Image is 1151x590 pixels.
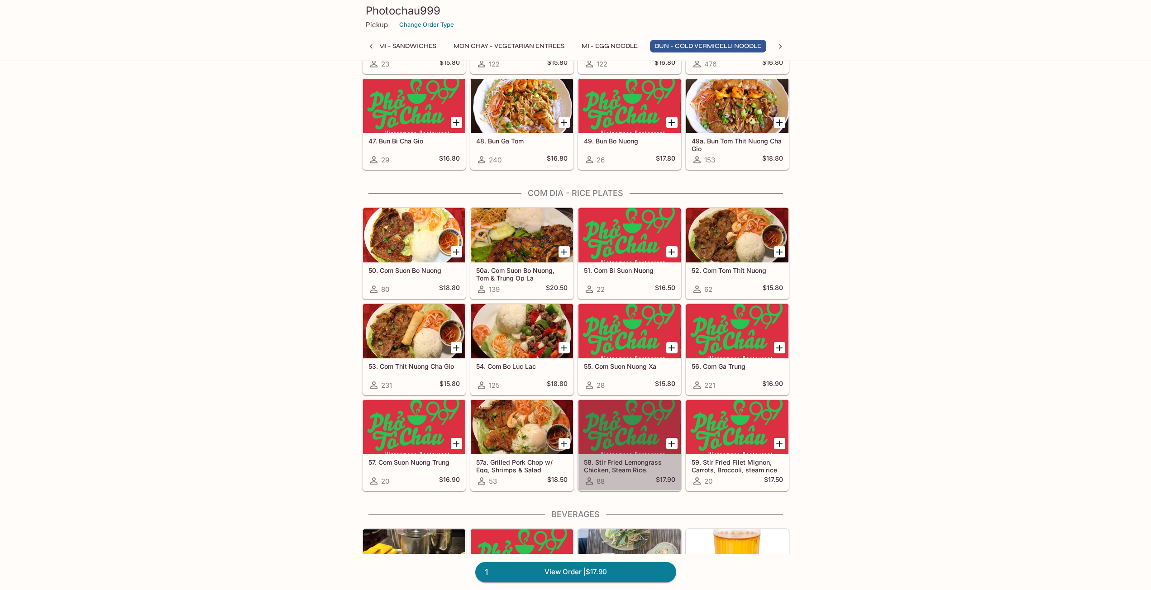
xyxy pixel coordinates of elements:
span: 122 [489,60,500,68]
h5: $17.80 [656,154,675,165]
h5: 52. Com Tom Thit Nuong [692,266,783,274]
span: 125 [489,381,500,390]
h5: $15.80 [655,380,675,390]
h5: $16.50 [655,284,675,295]
a: 56. Com Ga Trung221$16.90 [686,304,789,395]
button: Add 57. Com Suon Nuong Trung [451,438,462,449]
a: 49a. Bun Tom Thit Nuong Cha Gio153$18.80 [686,78,789,170]
span: 88 [597,477,605,485]
h5: 57a. Grilled Pork Chop w/ Egg, Shrimps & Salad [476,458,568,473]
h5: 58. Stir Fried Lemongrass Chicken, Steam Rice. [584,458,675,473]
h5: $15.80 [763,284,783,295]
span: 122 [597,60,607,68]
button: Add 48. Bun Ga Tom [559,117,570,128]
button: Add 50. Com Suon Bo Nuong [451,246,462,257]
div: 62. Da Chanh [471,529,573,584]
span: 240 [489,156,501,164]
button: Mon Chay - Vegetarian Entrees [449,40,569,52]
span: 476 [704,60,716,68]
h5: $18.80 [762,154,783,165]
h5: 49. Bun Bo Nuong [584,137,675,145]
span: 221 [704,381,715,390]
h5: $18.80 [439,284,460,295]
button: Add 57a. Grilled Pork Chop w/ Egg, Shrimps & Salad [559,438,570,449]
a: 48. Bun Ga Tom240$16.80 [470,78,573,170]
div: 63. Soda Chanh [578,529,681,584]
h5: $16.80 [762,58,783,69]
button: Add 58. Stir Fried Lemongrass Chicken, Steam Rice. [666,438,678,449]
a: 55. Com Suon Nuong Xa28$15.80 [578,304,681,395]
h5: $18.80 [547,380,568,390]
h5: 47. Bun Bi Cha Gio [368,137,460,145]
button: Add 47. Bun Bi Cha Gio [451,117,462,128]
h5: 57. Com Suon Nuong Trung [368,458,460,466]
div: 50a. Com Suon Bo Nuong, Tom & Trung Op La [471,208,573,262]
a: 50a. Com Suon Bo Nuong, Tom & Trung Op La139$20.50 [470,208,573,299]
h5: $16.90 [762,380,783,390]
h5: 59. Stir Fried Filet Mignon, Carrots, Broccoli, steam rice [692,458,783,473]
button: Change Order Type [395,18,458,32]
h5: $16.80 [547,154,568,165]
div: 56. Com Ga Trung [686,304,788,358]
a: 51. Com Bi Suon Nuong22$16.50 [578,208,681,299]
h5: $17.90 [656,476,675,486]
h5: 50a. Com Suon Bo Nuong, Tom & Trung Op La [476,266,568,281]
span: 53 [489,477,497,485]
button: Bun - Cold Vermicelli Noodle [650,40,766,52]
h4: Beverages [362,509,789,519]
h3: Photochau999 [366,4,786,18]
h5: $18.50 [547,476,568,486]
div: 48. Bun Ga Tom [471,79,573,133]
div: 57a. Grilled Pork Chop w/ Egg, Shrimps & Salad [471,400,573,454]
div: 55. Com Suon Nuong Xa [578,304,681,358]
div: 54. Com Bo Luc Lac [471,304,573,358]
span: 1 [479,566,493,579]
a: 54. Com Bo Luc Lac125$18.80 [470,304,573,395]
div: 53. Com Thit Nuong Cha Gio [363,304,465,358]
span: 26 [597,156,605,164]
h5: $20.50 [546,284,568,295]
button: Add 59. Stir Fried Filet Mignon, Carrots, Broccoli, steam rice [774,438,785,449]
a: 58. Stir Fried Lemongrass Chicken, Steam Rice.88$17.90 [578,400,681,491]
h5: 51. Com Bi Suon Nuong [584,266,675,274]
a: 57. Com Suon Nuong Trung20$16.90 [363,400,466,491]
span: 231 [381,381,392,390]
div: 52. Com Tom Thit Nuong [686,208,788,262]
p: Pickup [366,20,388,29]
button: Add 56. Com Ga Trung [774,342,785,353]
span: 20 [704,477,712,485]
h5: 50. Com Suon Bo Nuong [368,266,460,274]
div: 58. Stir Fried Lemongrass Chicken, Steam Rice. [578,400,681,454]
a: 47. Bun Bi Cha Gio29$16.80 [363,78,466,170]
a: 57a. Grilled Pork Chop w/ Egg, Shrimps & Salad53$18.50 [470,400,573,491]
h5: 55. Com Suon Nuong Xa [584,362,675,370]
a: 52. Com Tom Thit Nuong62$15.80 [686,208,789,299]
button: Banh Mi - Sandwiches [354,40,441,52]
h5: 48. Bun Ga Tom [476,137,568,145]
button: Add 51. Com Bi Suon Nuong [666,246,678,257]
h5: $17.50 [764,476,783,486]
div: 50. Com Suon Bo Nuong [363,208,465,262]
button: Add 54. Com Bo Luc Lac [559,342,570,353]
h5: 53. Com Thit Nuong Cha Gio [368,362,460,370]
div: 61. Ca Phe Sua Nong Loac Lanh [363,529,465,584]
h5: 54. Com Bo Luc Lac [476,362,568,370]
button: Mi - Egg Noodle [577,40,643,52]
div: 47. Bun Bi Cha Gio [363,79,465,133]
div: 49a. Bun Tom Thit Nuong Cha Gio [686,79,788,133]
a: 53. Com Thit Nuong Cha Gio231$15.80 [363,304,466,395]
a: 49. Bun Bo Nuong26$17.80 [578,78,681,170]
span: 23 [381,60,389,68]
span: 80 [381,285,389,294]
button: Add 52. Com Tom Thit Nuong [774,246,785,257]
button: Add 55. Com Suon Nuong Xa [666,342,678,353]
a: 50. Com Suon Bo Nuong80$18.80 [363,208,466,299]
button: Add 49. Bun Bo Nuong [666,117,678,128]
button: Add 50a. Com Suon Bo Nuong, Tom & Trung Op La [559,246,570,257]
span: 29 [381,156,389,164]
div: 51. Com Bi Suon Nuong [578,208,681,262]
div: 57. Com Suon Nuong Trung [363,400,465,454]
h5: 56. Com Ga Trung [692,362,783,370]
h5: $15.80 [439,58,460,69]
h5: 49a. Bun Tom Thit Nuong Cha Gio [692,137,783,152]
